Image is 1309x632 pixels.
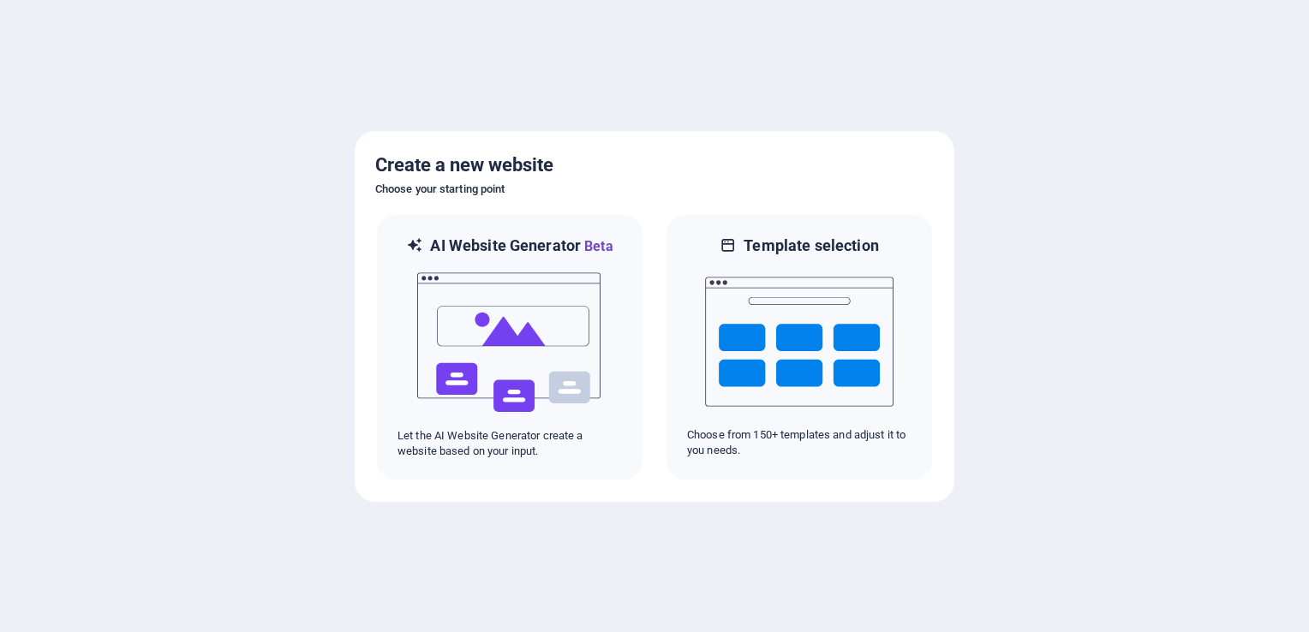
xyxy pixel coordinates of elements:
span: Beta [581,238,613,254]
h6: Choose your starting point [375,179,934,200]
h5: Create a new website [375,152,934,179]
p: Let the AI Website Generator create a website based on your input. [397,428,622,459]
div: AI Website GeneratorBetaaiLet the AI Website Generator create a website based on your input. [375,213,644,481]
h6: AI Website Generator [430,236,613,257]
p: Choose from 150+ templates and adjust it to you needs. [687,427,912,458]
h6: Template selection [744,236,878,256]
div: Template selectionChoose from 150+ templates and adjust it to you needs. [665,213,934,481]
img: ai [415,257,604,428]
